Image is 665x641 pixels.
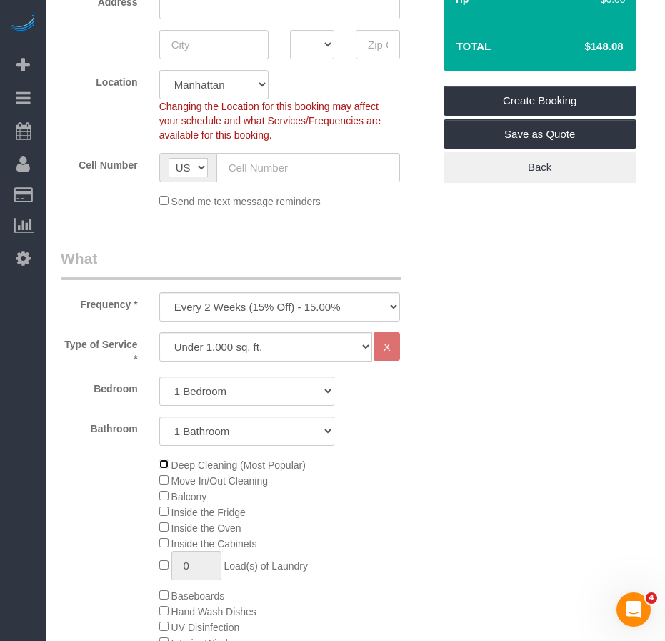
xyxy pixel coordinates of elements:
input: Cell Number [216,153,400,182]
span: Inside the Fridge [171,507,246,518]
span: Inside the Cabinets [171,538,257,550]
span: Send me text message reminders [171,196,321,207]
span: Changing the Location for this booking may affect your schedule and what Services/Frequencies are... [159,101,381,141]
label: Frequency * [50,292,149,312]
label: Type of Service * [50,332,149,366]
span: Load(s) of Laundry [224,560,308,572]
a: Save as Quote [444,119,636,149]
img: Automaid Logo [9,14,37,34]
span: Inside the Oven [171,522,241,534]
span: Balcony [171,491,207,502]
input: Zip Code [356,30,400,59]
label: Cell Number [50,153,149,172]
span: 4 [646,592,657,604]
label: Bedroom [50,377,149,396]
span: Hand Wash Dishes [171,606,256,617]
h4: $148.08 [541,41,623,53]
span: Deep Cleaning (Most Popular) [171,459,306,471]
strong: Total [456,40,491,52]
legend: What [61,248,401,280]
a: Back [444,152,636,182]
label: Location [50,70,149,89]
span: Baseboards [171,590,225,602]
span: UV Disinfection [171,622,240,633]
a: Create Booking [444,86,636,116]
label: Bathroom [50,417,149,436]
span: Move In/Out Cleaning [171,475,268,487]
iframe: Intercom live chat [616,592,651,627]
input: City [159,30,269,59]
